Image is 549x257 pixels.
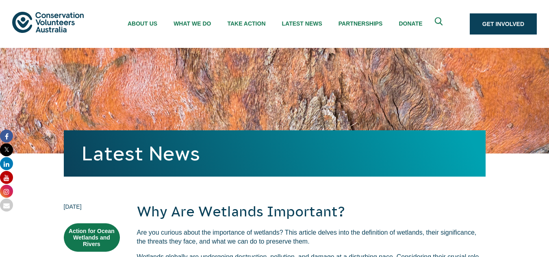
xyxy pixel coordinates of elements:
p: Are you curious about the importance of wetlands? This article delves into the definition of wetl... [137,228,486,246]
span: About Us [128,20,157,27]
button: Expand search box Close search box [430,14,449,34]
time: [DATE] [64,202,120,211]
span: Donate [399,20,422,27]
img: logo.svg [12,12,84,32]
a: Latest News [82,143,200,164]
span: Latest News [282,20,322,27]
a: Get Involved [470,13,537,35]
span: Expand search box [434,17,445,31]
span: Take Action [227,20,265,27]
a: Action for Ocean Wetlands and Rivers [64,223,120,252]
span: What We Do [174,20,211,27]
h2: Why Are Wetlands Important? [137,202,486,222]
span: Partnerships [339,20,383,27]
